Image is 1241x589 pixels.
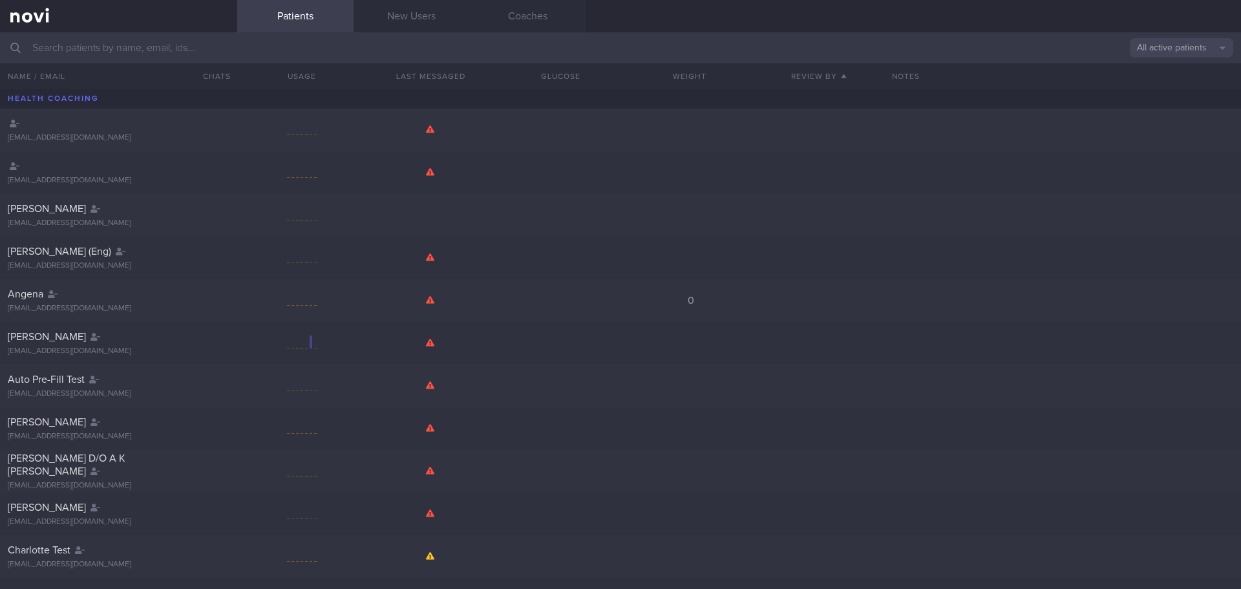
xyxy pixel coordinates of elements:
[366,63,496,89] button: Last Messaged
[8,246,111,257] span: [PERSON_NAME] (Eng)
[496,63,625,89] button: Glucose
[754,63,884,89] button: Review By
[8,453,125,477] span: [PERSON_NAME] D/O A K [PERSON_NAME]
[8,304,229,314] div: [EMAIL_ADDRESS][DOMAIN_NAME]
[237,63,366,89] div: Usage
[8,432,229,442] div: [EMAIL_ADDRESS][DOMAIN_NAME]
[8,417,86,427] span: [PERSON_NAME]
[1130,38,1233,58] button: All active patients
[8,289,43,299] span: Angena
[8,517,229,527] div: [EMAIL_ADDRESS][DOMAIN_NAME]
[8,347,229,356] div: [EMAIL_ADDRESS][DOMAIN_NAME]
[8,176,229,186] div: [EMAIL_ADDRESS][DOMAIN_NAME]
[8,389,229,399] div: [EMAIL_ADDRESS][DOMAIN_NAME]
[8,481,229,491] div: [EMAIL_ADDRESS][DOMAIN_NAME]
[8,219,229,228] div: [EMAIL_ADDRESS][DOMAIN_NAME]
[186,63,237,89] button: Chats
[8,261,229,271] div: [EMAIL_ADDRESS][DOMAIN_NAME]
[8,502,86,513] span: [PERSON_NAME]
[8,560,229,570] div: [EMAIL_ADDRESS][DOMAIN_NAME]
[8,545,70,555] span: Charlotte Test
[625,63,754,89] button: Weight
[8,204,86,214] span: [PERSON_NAME]
[8,133,229,143] div: [EMAIL_ADDRESS][DOMAIN_NAME]
[8,332,86,342] span: [PERSON_NAME]
[884,63,1241,89] div: Notes
[688,295,695,306] span: 0
[8,374,85,385] span: Auto Pre-Fill Test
